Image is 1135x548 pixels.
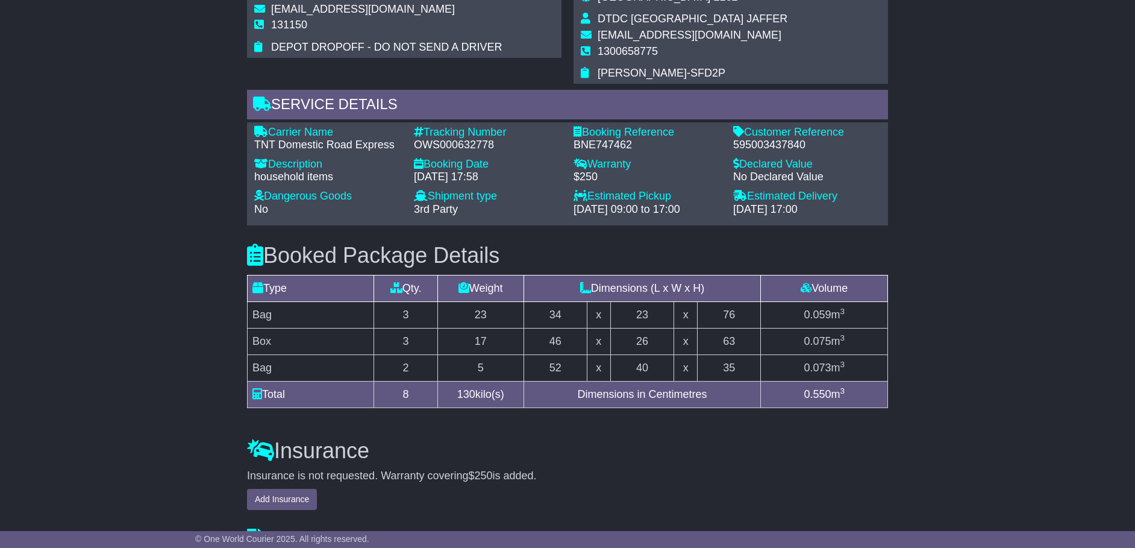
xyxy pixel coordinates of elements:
td: Volume [761,275,888,301]
td: Total [248,381,374,408]
td: x [674,354,698,381]
td: 76 [698,301,761,328]
td: 46 [524,328,587,354]
span: 0.073 [804,362,831,374]
td: 5 [437,354,524,381]
div: [DATE] 17:58 [414,171,561,184]
div: Declared Value [733,158,881,171]
td: Bag [248,301,374,328]
td: Weight [437,275,524,301]
span: 130 [457,388,475,400]
td: 23 [437,301,524,328]
span: © One World Courier 2025. All rights reserved. [195,534,369,544]
span: $250 [469,470,493,482]
td: x [587,328,610,354]
td: Type [248,275,374,301]
sup: 3 [840,386,845,395]
h3: Booked Package Details [247,244,888,268]
span: 1300658775 [598,45,658,57]
div: Shipment type [414,190,561,203]
td: 26 [610,328,674,354]
td: 3 [374,328,437,354]
td: x [587,354,610,381]
td: kilo(s) [437,381,524,408]
td: x [674,328,698,354]
sup: 3 [840,333,845,342]
div: TNT Domestic Road Express [254,139,402,152]
td: 40 [610,354,674,381]
sup: 3 [840,360,845,369]
td: Box [248,328,374,354]
span: 0.075 [804,335,831,347]
div: Customer Reference [733,126,881,139]
div: No Declared Value [733,171,881,184]
td: Qty. [374,275,437,301]
div: Description [254,158,402,171]
td: 17 [437,328,524,354]
td: 8 [374,381,437,408]
td: Bag [248,354,374,381]
div: Estimated Pickup [574,190,721,203]
span: 0.550 [804,388,831,400]
div: household items [254,171,402,184]
div: $250 [574,171,721,184]
span: [PERSON_NAME]-SFD2P [598,67,725,79]
span: [EMAIL_ADDRESS][DOMAIN_NAME] [271,3,455,15]
div: OWS000632778 [414,139,561,152]
sup: 3 [840,307,845,316]
div: BNE747462 [574,139,721,152]
td: m [761,354,888,381]
td: 2 [374,354,437,381]
td: x [587,301,610,328]
span: 131150 [271,19,307,31]
td: 63 [698,328,761,354]
div: Warranty [574,158,721,171]
div: Dangerous Goods [254,190,402,203]
div: Carrier Name [254,126,402,139]
td: m [761,381,888,408]
span: [EMAIL_ADDRESS][DOMAIN_NAME] [598,29,781,41]
span: DTDC [GEOGRAPHIC_DATA] JAFFER [598,13,787,25]
td: 34 [524,301,587,328]
span: 3rd Party [414,203,458,215]
span: DEPOT DROPOFF - DO NOT SEND A DRIVER [271,41,502,53]
span: No [254,203,268,215]
td: 35 [698,354,761,381]
div: 595003437840 [733,139,881,152]
div: Tracking Number [414,126,561,139]
div: Insurance is not requested. Warranty covering is added. [247,470,888,483]
td: 3 [374,301,437,328]
td: Dimensions (L x W x H) [524,275,761,301]
td: Dimensions in Centimetres [524,381,761,408]
span: 0.059 [804,309,831,321]
td: m [761,301,888,328]
h3: Insurance [247,439,888,463]
td: 23 [610,301,674,328]
td: x [674,301,698,328]
td: 52 [524,354,587,381]
div: [DATE] 17:00 [733,203,881,216]
div: Booking Date [414,158,561,171]
td: m [761,328,888,354]
div: Booking Reference [574,126,721,139]
div: [DATE] 09:00 to 17:00 [574,203,721,216]
div: Estimated Delivery [733,190,881,203]
div: Service Details [247,90,888,122]
button: Add Insurance [247,489,317,510]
